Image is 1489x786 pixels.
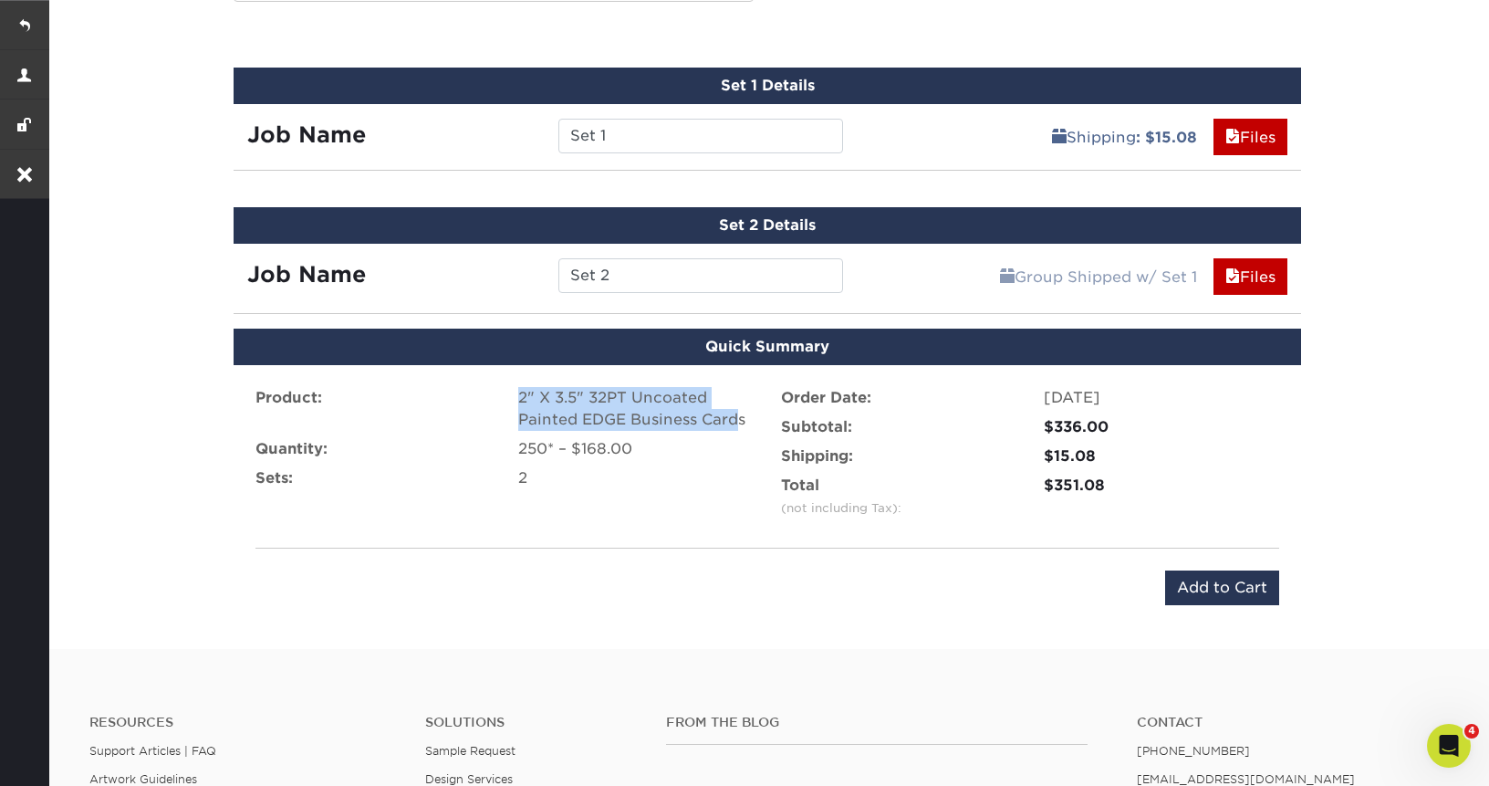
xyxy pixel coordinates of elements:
[558,258,842,293] input: Enter a job name
[1213,258,1287,295] a: Files
[1137,744,1250,758] a: [PHONE_NUMBER]
[988,258,1209,295] a: Group Shipped w/ Set 1
[5,730,155,780] iframe: Google Customer Reviews
[781,501,901,515] small: (not including Tax):
[1137,715,1445,730] a: Contact
[234,68,1301,104] div: Set 1 Details
[1052,129,1067,146] span: shipping
[234,329,1301,365] div: Quick Summary
[425,772,513,786] a: Design Services
[1044,445,1279,467] div: $15.08
[1044,416,1279,438] div: $336.00
[781,475,901,519] label: Total
[247,121,366,148] strong: Job Name
[255,387,322,409] label: Product:
[558,119,842,153] input: Enter a job name
[1464,724,1479,739] span: 4
[247,261,366,288] strong: Job Name
[518,438,754,460] div: 250* – $168.00
[518,387,754,431] div: 2" X 3.5" 32PT Uncoated Painted EDGE Business Cards
[1427,724,1471,768] iframe: Intercom live chat
[234,207,1301,244] div: Set 2 Details
[255,467,293,489] label: Sets:
[425,715,638,730] h4: Solutions
[1044,475,1279,497] div: $351.08
[1137,772,1355,786] a: [EMAIL_ADDRESS][DOMAIN_NAME]
[1044,387,1279,409] div: [DATE]
[781,387,871,409] label: Order Date:
[1165,571,1279,605] input: Add to Cart
[255,438,328,460] label: Quantity:
[1000,268,1015,286] span: shipping
[425,744,515,758] a: Sample Request
[89,715,398,730] h4: Resources
[1136,129,1197,146] b: : $15.08
[1225,268,1240,286] span: files
[666,715,1088,730] h4: From the Blog
[781,445,853,467] label: Shipping:
[1040,119,1209,155] a: Shipping: $15.08
[1225,129,1240,146] span: files
[518,467,754,489] div: 2
[781,416,852,438] label: Subtotal:
[1213,119,1287,155] a: Files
